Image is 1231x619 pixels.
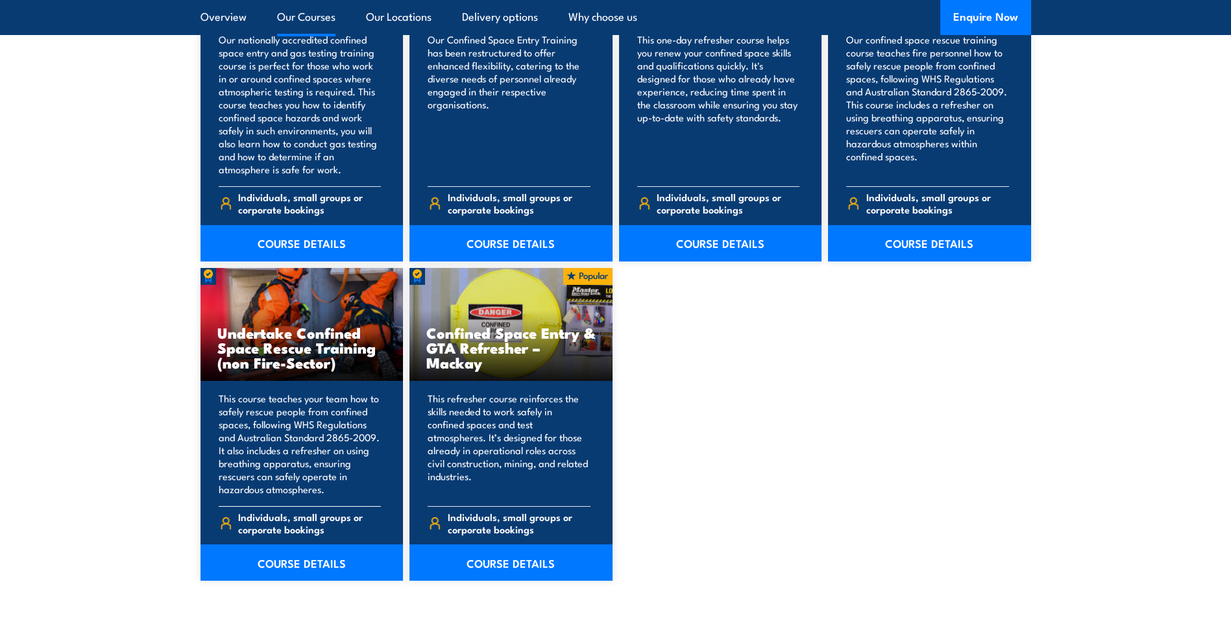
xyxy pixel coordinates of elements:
[219,33,382,176] p: Our nationally accredited confined space entry and gas testing training course is perfect for tho...
[217,325,387,370] h3: Undertake Confined Space Rescue Training (non Fire-Sector)
[428,392,591,496] p: This refresher course reinforces the skills needed to work safely in confined spaces and test atm...
[201,225,404,261] a: COURSE DETAILS
[238,511,381,535] span: Individuals, small groups or corporate bookings
[219,392,382,496] p: This course teaches your team how to safely rescue people from confined spaces, following WHS Reg...
[238,191,381,215] span: Individuals, small groups or corporate bookings
[409,225,613,261] a: COURSE DETAILS
[201,544,404,581] a: COURSE DETAILS
[637,33,800,176] p: This one-day refresher course helps you renew your confined space skills and qualifications quick...
[426,325,596,370] h3: Confined Space Entry & GTA Refresher – Mackay
[846,33,1009,176] p: Our confined space rescue training course teaches fire personnel how to safely rescue people from...
[657,191,799,215] span: Individuals, small groups or corporate bookings
[828,225,1031,261] a: COURSE DETAILS
[619,225,822,261] a: COURSE DETAILS
[428,33,591,176] p: Our Confined Space Entry Training has been restructured to offer enhanced flexibility, catering t...
[448,191,591,215] span: Individuals, small groups or corporate bookings
[866,191,1009,215] span: Individuals, small groups or corporate bookings
[409,544,613,581] a: COURSE DETAILS
[448,511,591,535] span: Individuals, small groups or corporate bookings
